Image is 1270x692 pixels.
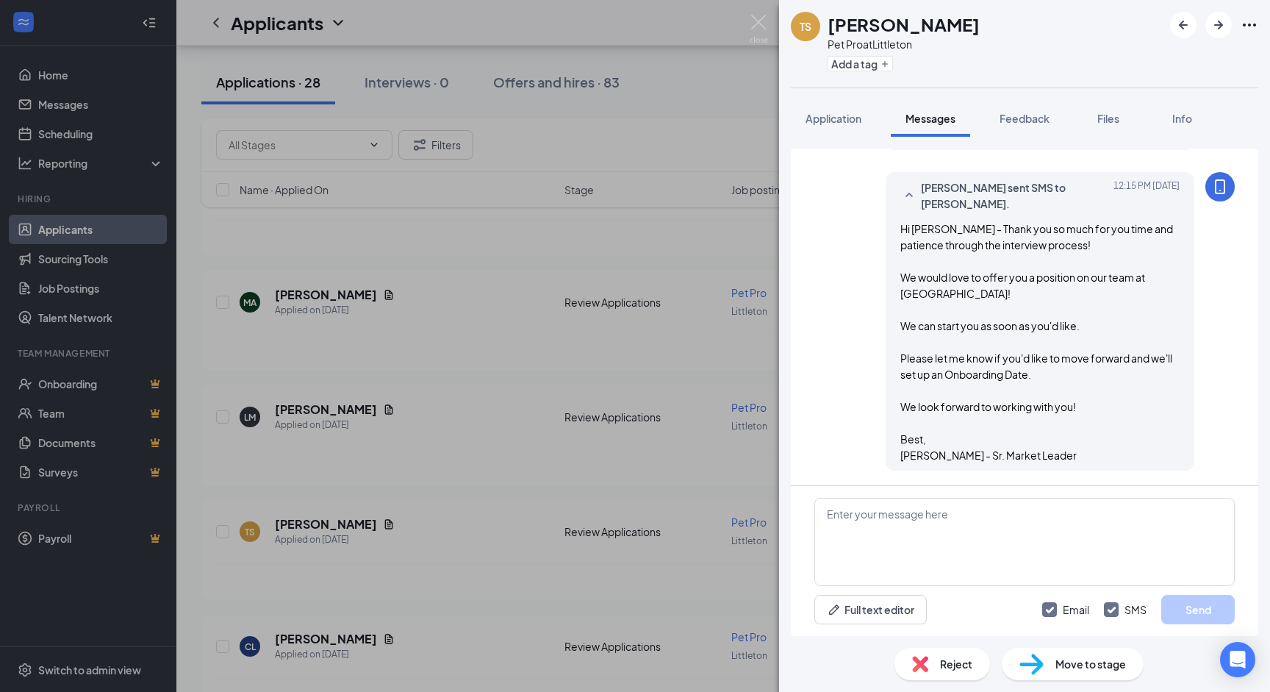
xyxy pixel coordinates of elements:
svg: SmallChevronUp [900,187,918,204]
button: Send [1161,595,1235,624]
span: Files [1097,112,1119,125]
svg: MobileSms [1211,178,1229,196]
button: ArrowLeftNew [1170,12,1197,38]
span: [PERSON_NAME] sent SMS to [PERSON_NAME]. [921,179,1113,212]
div: Open Intercom Messenger [1220,642,1255,677]
span: Application [806,112,861,125]
svg: Plus [880,60,889,68]
button: ArrowRight [1205,12,1232,38]
div: TS [800,19,811,34]
span: Info [1172,112,1192,125]
svg: Pen [827,602,842,617]
button: PlusAdd a tag [828,56,893,71]
h1: [PERSON_NAME] [828,12,980,37]
span: [DATE] 12:15 PM [1113,179,1180,212]
button: Full text editorPen [814,595,927,624]
div: Pet Pro at Littleton [828,37,980,51]
span: Feedback [1000,112,1050,125]
svg: ArrowRight [1210,16,1227,34]
span: Hi [PERSON_NAME] - Thank you so much for you time and patience through the interview process! We ... [900,222,1173,462]
span: Move to stage [1055,656,1126,672]
svg: Ellipses [1241,16,1258,34]
span: Messages [905,112,955,125]
span: Reject [940,656,972,672]
svg: ArrowLeftNew [1174,16,1192,34]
